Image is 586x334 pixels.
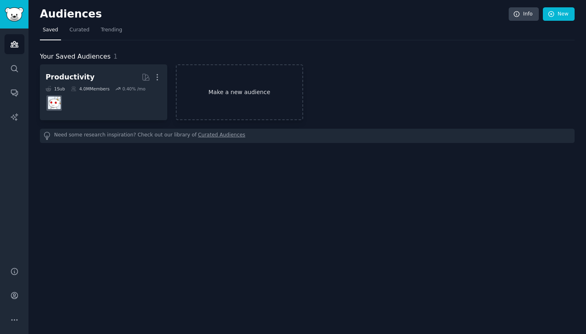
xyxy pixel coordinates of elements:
[70,26,90,34] span: Curated
[40,52,111,62] span: Your Saved Audiences
[40,129,575,143] div: Need some research inspiration? Check out our library of
[48,97,61,109] img: productivity
[5,7,24,22] img: GummySearch logo
[40,64,167,120] a: Productivity1Sub4.0MMembers0.40% /moproductivity
[543,7,575,21] a: New
[122,86,146,92] div: 0.40 % /mo
[43,26,58,34] span: Saved
[101,26,122,34] span: Trending
[176,64,303,120] a: Make a new audience
[198,132,245,140] a: Curated Audiences
[67,24,92,40] a: Curated
[40,24,61,40] a: Saved
[71,86,109,92] div: 4.0M Members
[46,72,94,82] div: Productivity
[98,24,125,40] a: Trending
[46,86,65,92] div: 1 Sub
[509,7,539,21] a: Info
[40,8,509,21] h2: Audiences
[114,53,118,60] span: 1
